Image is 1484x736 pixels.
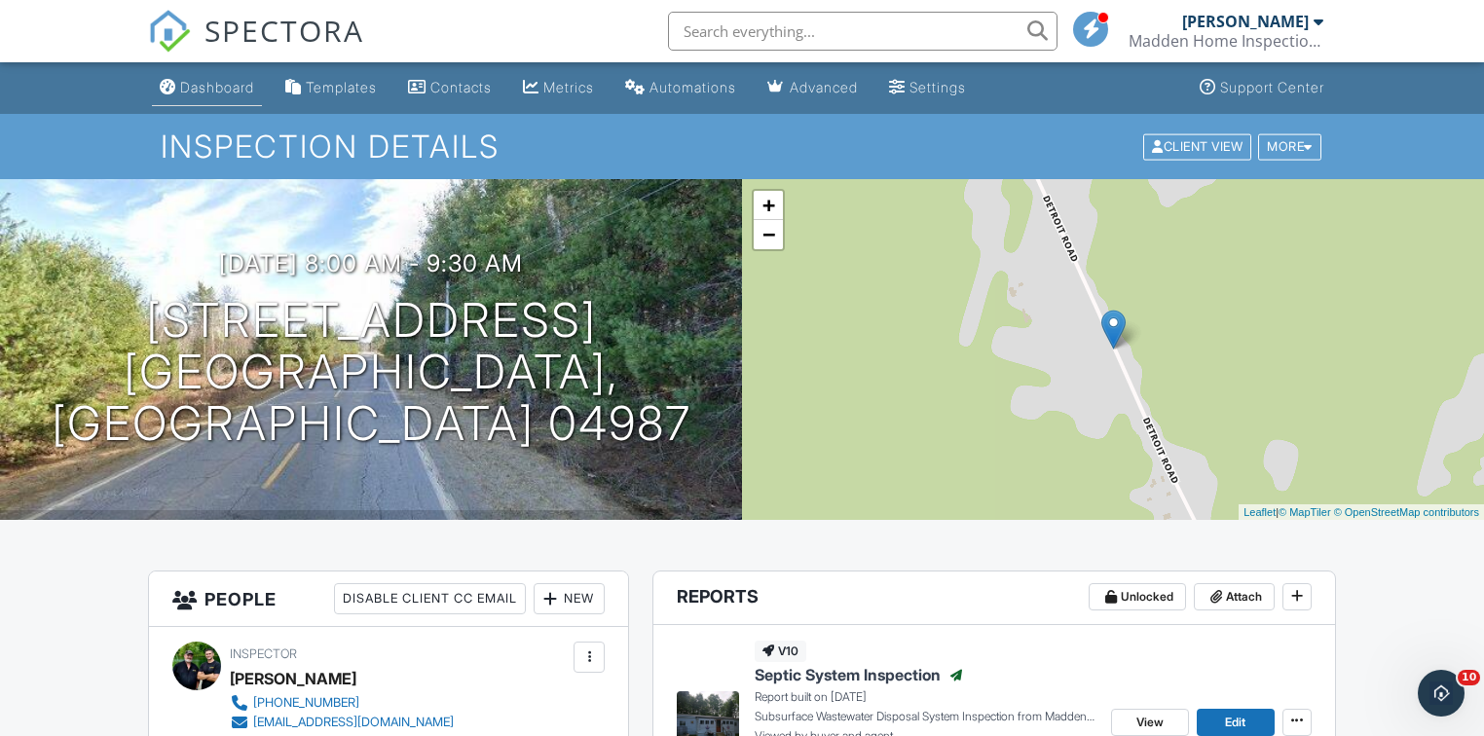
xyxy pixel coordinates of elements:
div: Metrics [543,79,594,95]
iframe: Intercom live chat [1418,670,1465,717]
a: Advanced [760,70,866,106]
a: SPECTORA [148,26,364,67]
h3: People [149,571,628,627]
div: Advanced [790,79,858,95]
div: Contacts [430,79,492,95]
a: © MapTiler [1279,506,1331,518]
div: Dashboard [180,79,254,95]
a: Support Center [1192,70,1332,106]
a: Zoom in [754,191,783,220]
a: [PHONE_NUMBER] [230,693,454,713]
input: Search everything... [668,12,1057,51]
div: Client View [1143,133,1251,160]
span: SPECTORA [204,10,364,51]
div: New [534,583,605,614]
div: More [1258,133,1321,160]
div: [PERSON_NAME] [230,664,356,693]
a: Automations (Basic) [617,70,744,106]
div: Templates [306,79,377,95]
span: 10 [1458,670,1480,685]
div: [PERSON_NAME] [1182,12,1309,31]
span: Inspector [230,646,297,661]
div: [EMAIL_ADDRESS][DOMAIN_NAME] [253,715,454,730]
div: [PHONE_NUMBER] [253,695,359,711]
a: Client View [1141,138,1256,153]
h1: Inspection Details [161,129,1323,164]
a: Leaflet [1243,506,1276,518]
a: Dashboard [152,70,262,106]
a: Contacts [400,70,500,106]
div: Support Center [1220,79,1324,95]
a: Metrics [515,70,602,106]
h1: [STREET_ADDRESS] [GEOGRAPHIC_DATA], [GEOGRAPHIC_DATA] 04987 [31,295,711,449]
div: Madden Home Inspections [1129,31,1323,51]
div: | [1239,504,1484,521]
a: Settings [881,70,974,106]
div: Automations [649,79,736,95]
h3: [DATE] 8:00 am - 9:30 am [219,250,523,276]
a: Templates [278,70,385,106]
a: [EMAIL_ADDRESS][DOMAIN_NAME] [230,713,454,732]
a: Zoom out [754,220,783,249]
a: © OpenStreetMap contributors [1334,506,1479,518]
div: Disable Client CC Email [334,583,526,614]
img: The Best Home Inspection Software - Spectora [148,10,191,53]
div: Settings [909,79,966,95]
